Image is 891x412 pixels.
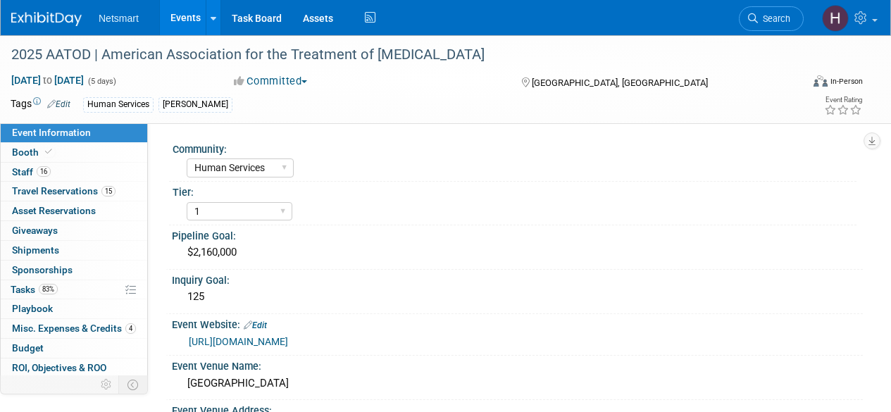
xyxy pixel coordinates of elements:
a: ROI, Objectives & ROO [1,358,147,377]
span: 16 [37,166,51,177]
span: Sponsorships [12,264,73,275]
div: Event Rating [824,96,862,104]
span: Giveaways [12,225,58,236]
span: 4 [125,323,136,334]
span: 15 [101,186,116,196]
div: Community: [173,139,856,156]
div: [GEOGRAPHIC_DATA] [182,373,852,394]
a: Travel Reservations15 [1,182,147,201]
a: Staff16 [1,163,147,182]
div: Human Services [83,97,154,112]
a: Giveaways [1,221,147,240]
span: Playbook [12,303,53,314]
span: Tasks [11,284,58,295]
div: Event Venue Name: [172,356,863,373]
span: Search [758,13,790,24]
div: Tier: [173,182,856,199]
img: ExhibitDay [11,12,82,26]
span: [DATE] [DATE] [11,74,85,87]
span: Travel Reservations [12,185,116,196]
img: Format-Inperson.png [814,75,828,87]
a: Edit [244,320,267,330]
i: Booth reservation complete [45,148,52,156]
span: Shipments [12,244,59,256]
td: Toggle Event Tabs [119,375,148,394]
a: Sponsorships [1,261,147,280]
div: [PERSON_NAME] [158,97,232,112]
span: to [41,75,54,86]
span: [GEOGRAPHIC_DATA], [GEOGRAPHIC_DATA] [532,77,708,88]
a: Event Information [1,123,147,142]
td: Personalize Event Tab Strip [94,375,119,394]
a: Misc. Expenses & Credits4 [1,319,147,338]
span: (5 days) [87,77,116,86]
img: Hannah Norsworthy [822,5,849,32]
div: Event Website: [172,314,863,332]
a: Shipments [1,241,147,260]
div: Pipeline Goal: [172,225,863,243]
a: Tasks83% [1,280,147,299]
a: Edit [47,99,70,109]
div: Inquiry Goal: [172,270,863,287]
a: Asset Reservations [1,201,147,220]
span: Misc. Expenses & Credits [12,323,136,334]
span: ROI, Objectives & ROO [12,362,106,373]
div: 2025 AATOD | American Association for the Treatment of [MEDICAL_DATA] [6,42,790,68]
a: Booth [1,143,147,162]
a: Playbook [1,299,147,318]
div: $2,160,000 [182,242,852,263]
a: Budget [1,339,147,358]
button: Committed [229,74,313,89]
div: In-Person [830,76,863,87]
span: Staff [12,166,51,177]
span: Netsmart [99,13,139,24]
td: Tags [11,96,70,113]
span: Event Information [12,127,91,138]
a: Search [739,6,804,31]
div: Event Format [738,73,863,94]
div: 125 [182,286,852,308]
span: 83% [39,284,58,294]
span: Asset Reservations [12,205,96,216]
a: [URL][DOMAIN_NAME] [189,336,288,347]
span: Booth [12,146,55,158]
span: Budget [12,342,44,354]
